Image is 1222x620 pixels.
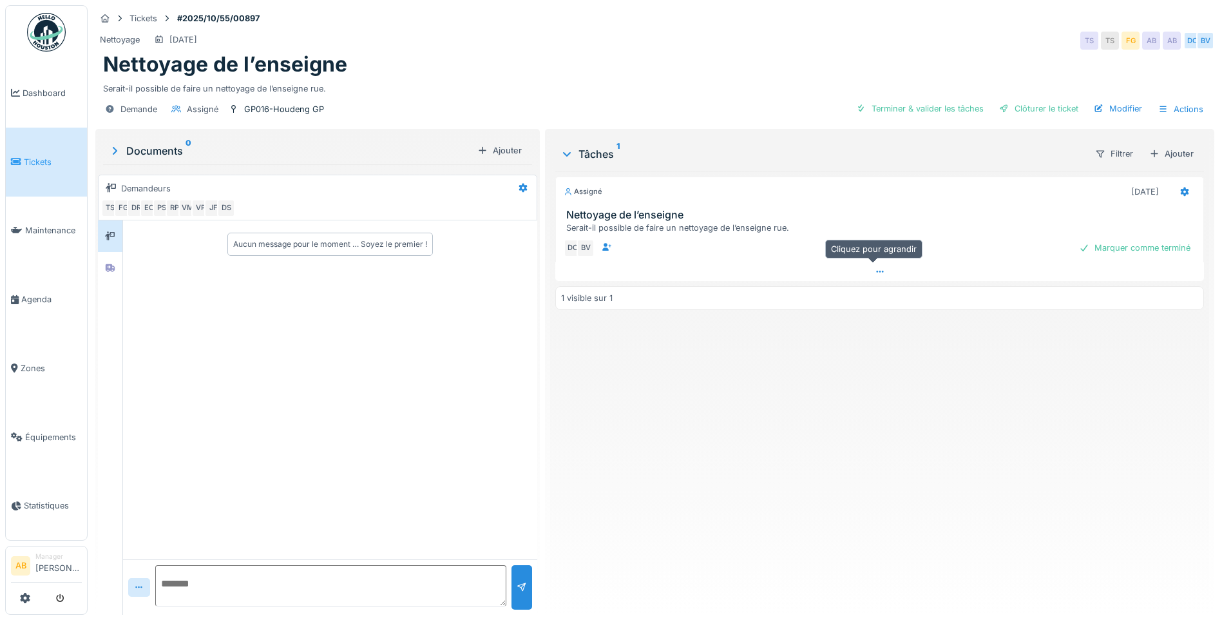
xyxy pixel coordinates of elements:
div: [DATE] [169,34,197,46]
span: Agenda [21,293,82,305]
div: BV [1196,32,1214,50]
div: PS [153,199,171,217]
div: Manager [35,552,82,561]
div: Ajouter [472,142,527,159]
div: VP [191,199,209,217]
div: Marquer comme terminé [1074,239,1196,257]
div: GP016-Houdeng GP [244,103,324,115]
div: FG [114,199,132,217]
div: DC [1183,32,1201,50]
div: AB [1163,32,1181,50]
sup: 1 [616,146,620,162]
div: Serait-il possible de faire un nettoyage de l’enseigne rue. [566,222,1198,234]
a: Équipements [6,403,87,472]
div: RP [166,199,184,217]
div: Cliquez pour agrandir [825,240,922,258]
li: AB [11,556,30,576]
span: Dashboard [23,87,82,99]
a: AB Manager[PERSON_NAME] [11,552,82,583]
li: [PERSON_NAME] [35,552,82,579]
a: Maintenance [6,197,87,266]
div: TS [1080,32,1098,50]
a: Zones [6,334,87,403]
div: Demande [120,103,157,115]
div: Aucun message pour le moment … Soyez le premier ! [233,238,427,250]
h3: Nettoyage de l’enseigne [566,209,1198,221]
a: Statistiques [6,472,87,541]
span: Zones [21,362,82,374]
div: JF [204,199,222,217]
div: DS [217,199,235,217]
div: Clôturer le ticket [994,100,1084,117]
div: Modifier [1089,100,1147,117]
span: Tickets [24,156,82,168]
div: Assigné [187,103,218,115]
div: 1 visible sur 1 [561,292,613,304]
div: Nettoyage [100,34,140,46]
strong: #2025/10/55/00897 [172,12,265,24]
a: Tickets [6,128,87,197]
div: Filtrer [1089,144,1139,163]
div: Tâches [560,146,1084,162]
a: Dashboard [6,59,87,128]
sup: 0 [186,143,191,159]
div: Demandeurs [121,182,171,195]
div: AB [1142,32,1160,50]
div: Documents [108,143,472,159]
div: DR [127,199,145,217]
span: Statistiques [24,499,82,512]
div: Terminer & valider les tâches [851,100,989,117]
div: Serait-il possible de faire un nettoyage de l’enseigne rue. [103,77,1207,95]
div: DC [564,239,582,257]
a: Agenda [6,265,87,334]
div: TS [1101,32,1119,50]
div: Tickets [129,12,157,24]
div: BV [577,239,595,257]
span: Maintenance [25,224,82,237]
div: TS [101,199,119,217]
span: Équipements [25,431,82,443]
div: VM [178,199,196,217]
h1: Nettoyage de l’enseigne [103,52,347,77]
div: [DATE] [1131,186,1159,198]
div: EC [140,199,158,217]
div: Assigné [564,186,602,197]
div: FG [1122,32,1140,50]
div: Actions [1152,100,1209,119]
div: Ajouter [1144,145,1199,162]
img: Badge_color-CXgf-gQk.svg [27,13,66,52]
